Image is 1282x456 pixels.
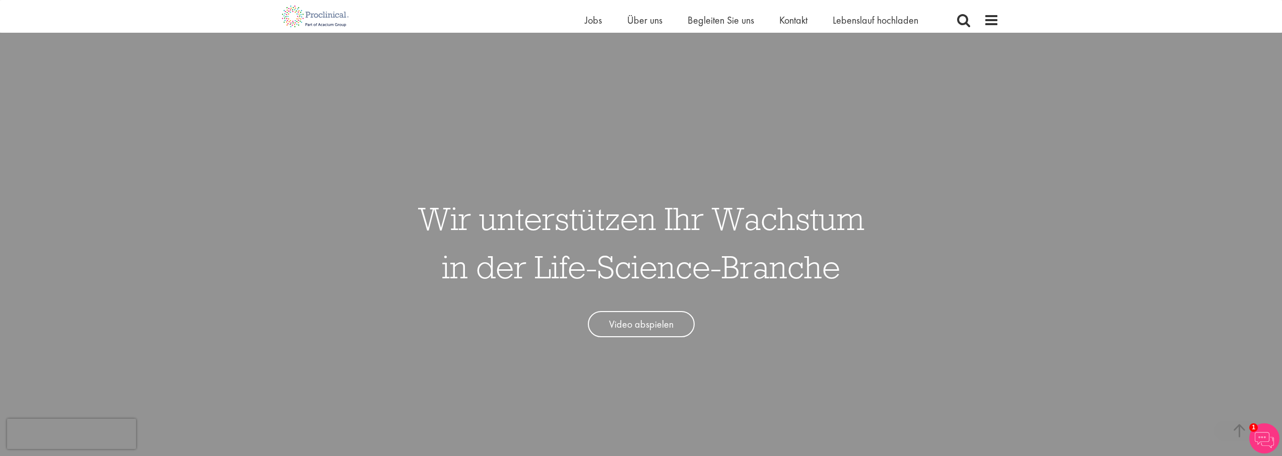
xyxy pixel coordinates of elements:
a: Über uns [627,14,662,27]
a: Jobs [585,14,602,27]
font: Wir unterstützen Ihr Wachstum [418,198,864,239]
img: Chatbot [1249,423,1279,453]
font: in der Life-Science-Branche [442,247,840,287]
a: Begleiten Sie uns [688,14,754,27]
a: Kontakt [779,14,807,27]
font: Video abspielen [609,318,673,331]
a: Lebenslauf hochladen [833,14,918,27]
font: 1 [1252,424,1255,431]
